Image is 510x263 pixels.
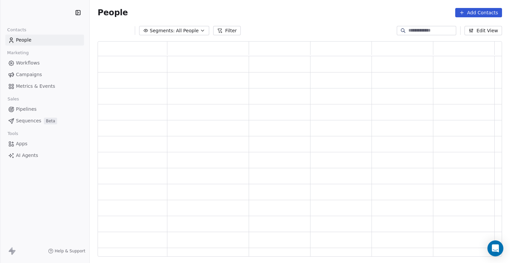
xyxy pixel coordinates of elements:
span: AI Agents [16,152,38,159]
span: People [16,37,32,44]
span: Campaigns [16,71,42,78]
div: Open Intercom Messenger [487,240,503,256]
span: All People [176,27,199,34]
span: Segments: [150,27,175,34]
a: People [5,35,84,46]
span: Sequences [16,117,41,124]
span: Workflows [16,60,40,66]
button: Add Contacts [455,8,502,17]
span: Pipelines [16,106,37,113]
span: Contacts [4,25,29,35]
button: Edit View [465,26,502,35]
span: Help & Support [55,248,85,254]
a: Help & Support [48,248,85,254]
span: Sales [5,94,22,104]
a: Apps [5,138,84,149]
a: SequencesBeta [5,115,84,126]
a: Campaigns [5,69,84,80]
span: Tools [5,129,21,139]
span: Marketing [4,48,32,58]
a: AI Agents [5,150,84,161]
a: Pipelines [5,104,84,115]
span: Metrics & Events [16,83,55,90]
span: Apps [16,140,28,147]
a: Workflows [5,58,84,68]
a: Metrics & Events [5,81,84,92]
span: Beta [44,118,57,124]
button: Filter [213,26,241,35]
span: People [98,8,128,18]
